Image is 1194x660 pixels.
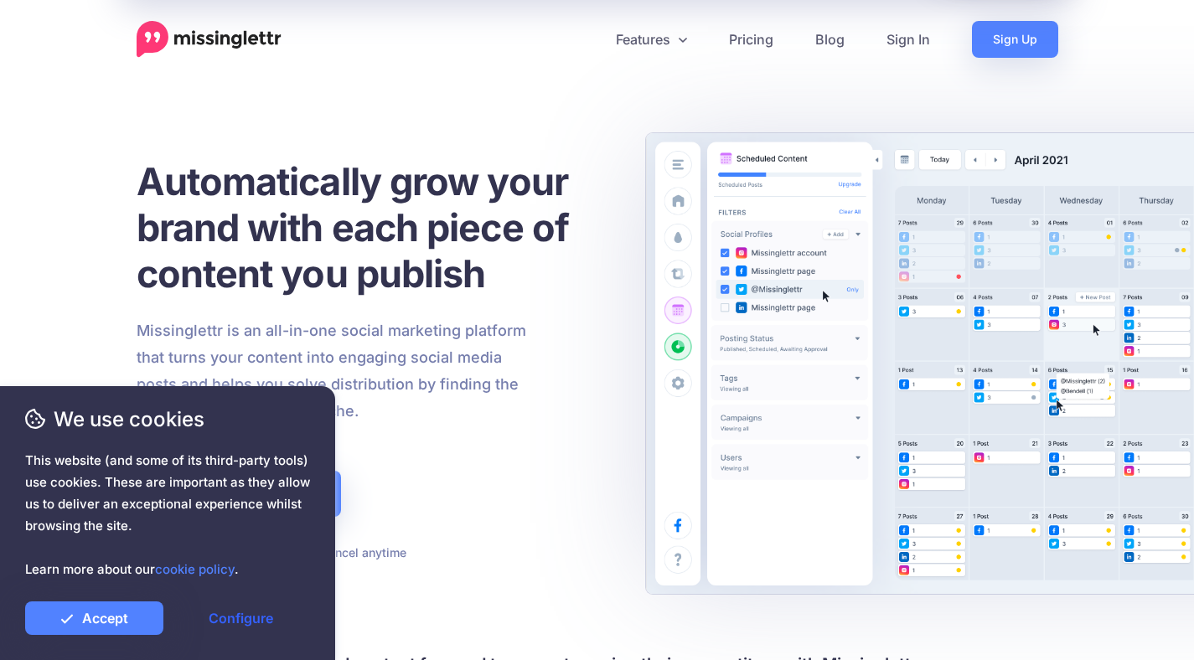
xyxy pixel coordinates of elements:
[25,405,310,434] span: We use cookies
[155,561,235,577] a: cookie policy
[25,601,163,635] a: Accept
[25,450,310,580] span: This website (and some of its third-party tools) use cookies. These are important as they allow u...
[794,21,866,58] a: Blog
[137,317,527,425] p: Missinglettr is an all-in-one social marketing platform that turns your content into engaging soc...
[137,158,610,296] h1: Automatically grow your brand with each piece of content you publish
[972,21,1058,58] a: Sign Up
[172,601,310,635] a: Configure
[304,542,406,563] li: Cancel anytime
[866,21,951,58] a: Sign In
[708,21,794,58] a: Pricing
[137,21,282,58] a: Home
[595,21,708,58] a: Features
